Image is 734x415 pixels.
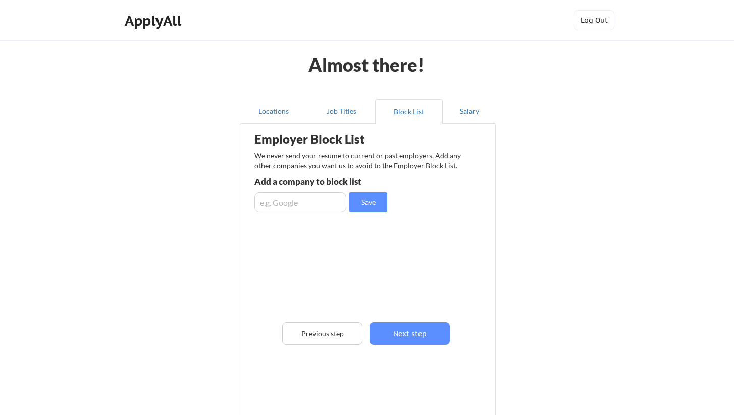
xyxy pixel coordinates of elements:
button: Log Out [574,10,614,30]
button: Salary [443,99,496,124]
div: Employer Block List [254,133,413,145]
button: Save [349,192,387,212]
button: Job Titles [307,99,375,124]
div: ApplyAll [125,12,184,29]
input: e.g. Google [254,192,346,212]
div: Add a company to block list [254,177,402,186]
button: Next step [370,322,450,345]
button: Previous step [282,322,362,345]
button: Block List [375,99,443,124]
button: Locations [240,99,307,124]
div: We never send your resume to current or past employers. Add any other companies you want us to av... [254,151,467,170]
div: Almost there! [296,55,437,74]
